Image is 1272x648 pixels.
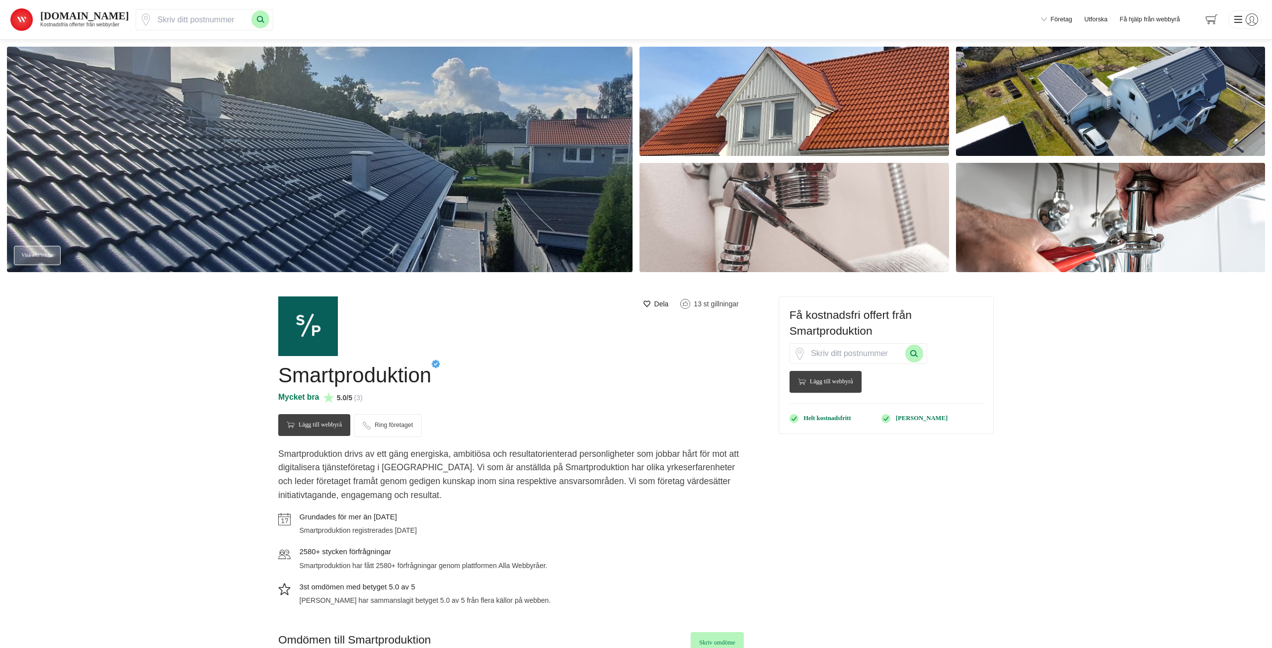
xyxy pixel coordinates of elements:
svg: Pin / Karta [794,348,806,360]
a: Ring företaget [354,414,422,436]
p: Helt kostnadsfritt [803,414,851,423]
: Lägg till webbyrå [790,371,862,392]
p: Smartproduktion drivs av ett gäng energiska, ambitiösa och resultatorienterad personligheter som ... [278,447,744,506]
h5: Grundades för mer än [DATE] [300,511,417,525]
span: Klicka för att använda din position. [140,13,152,26]
a: Visa alla bilder [14,246,61,265]
img: Rörmokare som drar åt rör [956,163,1266,272]
p: Smartproduktion registrerades [DATE] [300,525,417,536]
span: Klicka för att använda din position. [794,348,806,360]
input: Skriv ditt postnummer [806,344,905,363]
span: Få hjälp från webbyrå [1120,15,1180,24]
a: Alla Webbyråer [DOMAIN_NAME] Kostnadsfria offerter från webbyråer [10,7,129,32]
span: 5.0/5 [337,392,352,403]
span: Mycket bra [278,393,319,401]
span: Ring företaget [375,421,413,430]
img: Logotyp Smartproduktion [278,296,388,356]
strong: [DOMAIN_NAME] [40,10,129,22]
a: Klicka för att gilla Smartproduktion [675,296,743,311]
h5: 2580+ stycken förfrågningar [300,546,548,560]
input: Skriv ditt postnummer [152,9,251,29]
img: Tegeltak lagt av Nordic Roof i Jönköping [639,47,949,156]
span: Verifierat av Victor Blomberg [431,360,440,368]
h1: Smartproduktion [278,363,431,391]
img: Tak lagt av Nordic Roof i Jönköping [7,47,633,272]
p: Smartproduktion har fått 2580+ förfrågningar genom plattformen Alla Webbyråer. [300,560,548,571]
p: [PERSON_NAME] har sammanslagit betyget 5.0 av 5 från flera källor på webben. [300,595,551,606]
button: Sök med postnummer [905,345,923,362]
p: [PERSON_NAME] [896,414,948,423]
a: Utforska [1084,15,1108,24]
img: bild ovanifrån på ett tak lagt i Jönköping [956,47,1266,156]
h2: Kostnadsfria offerter från webbyråer [40,21,129,27]
span: Dela [654,298,669,309]
h5: 3st omdömen med betyget 5.0 av 5 [300,581,551,595]
button: Sök med postnummer [251,10,269,28]
span: (3) [354,392,362,403]
svg: Pin / Karta [140,13,152,26]
span: 13 [694,300,702,308]
h3: Få kostnadsfri offert från Smartproduktion [790,307,983,343]
span: Företag [1050,15,1072,24]
a: Dela [639,296,672,311]
img: Rörmokare som drar åt vattenblandare [639,163,949,272]
img: Alla Webbyråer [10,8,33,31]
span: st gillningar [704,300,739,308]
: Lägg till webbyrå [278,414,350,435]
span: navigation-cart [1198,11,1225,28]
